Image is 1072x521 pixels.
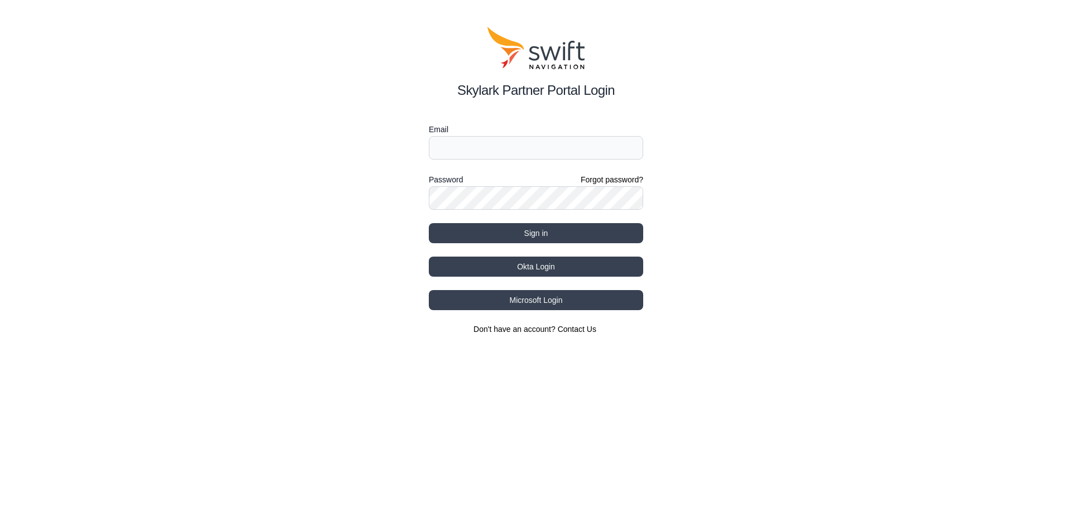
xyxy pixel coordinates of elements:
[429,80,643,100] h2: Skylark Partner Portal Login
[581,174,643,185] a: Forgot password?
[429,324,643,335] section: Don't have an account?
[429,123,643,136] label: Email
[429,290,643,310] button: Microsoft Login
[429,223,643,243] button: Sign in
[429,173,463,186] label: Password
[429,257,643,277] button: Okta Login
[558,325,596,334] a: Contact Us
